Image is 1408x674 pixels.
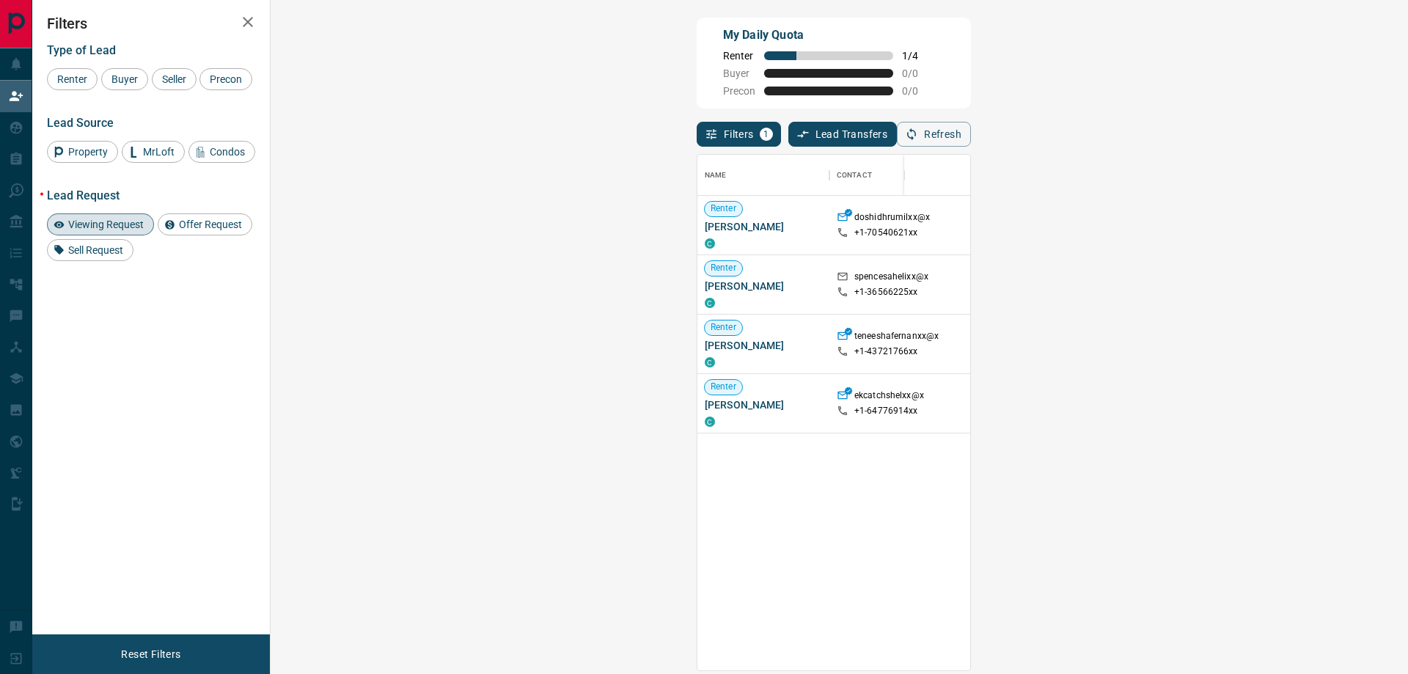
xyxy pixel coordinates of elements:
span: Lead Source [47,116,114,130]
p: +1- 64776914xx [854,405,918,417]
p: +1- 43721766xx [854,345,918,358]
div: Seller [152,68,197,90]
div: Renter [47,68,98,90]
div: condos.ca [705,417,715,427]
p: ekcatchshelxx@x [854,389,924,405]
div: Property [47,141,118,163]
p: +1- 70540621xx [854,227,918,239]
div: Precon [199,68,252,90]
button: Refresh [897,122,971,147]
div: condos.ca [705,357,715,367]
span: Renter [705,262,742,274]
span: [PERSON_NAME] [705,219,822,234]
p: spencesahelixx@x [854,271,928,286]
span: 1 / 4 [902,50,934,62]
span: Renter [723,50,755,62]
div: Contact [837,155,872,196]
span: Offer Request [174,219,247,230]
div: Buyer [101,68,148,90]
span: Sell Request [63,244,128,256]
span: [PERSON_NAME] [705,338,822,353]
span: MrLoft [138,146,180,158]
div: Name [697,155,829,196]
span: Renter [705,202,742,215]
h2: Filters [47,15,255,32]
span: Precon [723,85,755,97]
div: Condos [188,141,255,163]
span: 0 / 0 [902,85,934,97]
span: Renter [52,73,92,85]
div: Sell Request [47,239,133,261]
div: MrLoft [122,141,185,163]
button: Reset Filters [111,642,190,667]
span: Condos [205,146,250,158]
p: My Daily Quota [723,26,934,44]
div: Viewing Request [47,213,154,235]
span: [PERSON_NAME] [705,398,822,412]
div: Name [705,155,727,196]
span: Property [63,146,113,158]
div: condos.ca [705,238,715,249]
span: Lead Request [47,188,120,202]
span: 1 [761,129,771,139]
div: Contact [829,155,947,196]
span: Seller [157,73,191,85]
span: Precon [205,73,247,85]
span: Type of Lead [47,43,116,57]
div: condos.ca [705,298,715,308]
span: Buyer [106,73,143,85]
span: Viewing Request [63,219,149,230]
span: Buyer [723,67,755,79]
span: Renter [705,321,742,334]
p: doshidhrumilxx@x [854,211,930,227]
p: +1- 36566225xx [854,286,918,298]
span: [PERSON_NAME] [705,279,822,293]
span: Renter [705,381,742,393]
span: 0 / 0 [902,67,934,79]
button: Filters1 [697,122,781,147]
div: Offer Request [158,213,252,235]
button: Lead Transfers [788,122,898,147]
p: teneeshafernanxx@x [854,330,939,345]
